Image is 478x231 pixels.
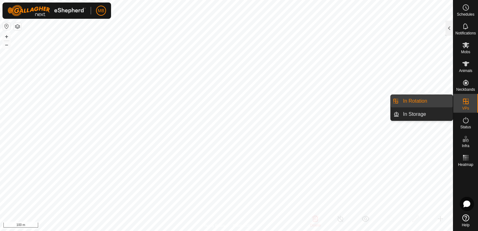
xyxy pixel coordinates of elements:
[399,108,453,121] a: In Storage
[8,5,86,16] img: Gallagher Logo
[403,97,427,105] span: In Rotation
[3,41,10,49] button: –
[456,88,475,91] span: Neckbands
[399,95,453,107] a: In Rotation
[462,144,469,148] span: Infra
[462,106,469,110] span: VPs
[98,8,104,14] span: MB
[460,125,471,129] span: Status
[461,50,470,54] span: Mobs
[3,33,10,40] button: +
[462,223,470,227] span: Help
[3,23,10,30] button: Reset Map
[458,163,473,167] span: Heatmap
[455,31,476,35] span: Notifications
[202,223,225,228] a: Privacy Policy
[391,108,453,121] li: In Storage
[459,69,472,73] span: Animals
[457,13,474,16] span: Schedules
[233,223,251,228] a: Contact Us
[391,95,453,107] li: In Rotation
[453,212,478,229] a: Help
[403,110,426,118] span: In Storage
[14,23,21,30] button: Map Layers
